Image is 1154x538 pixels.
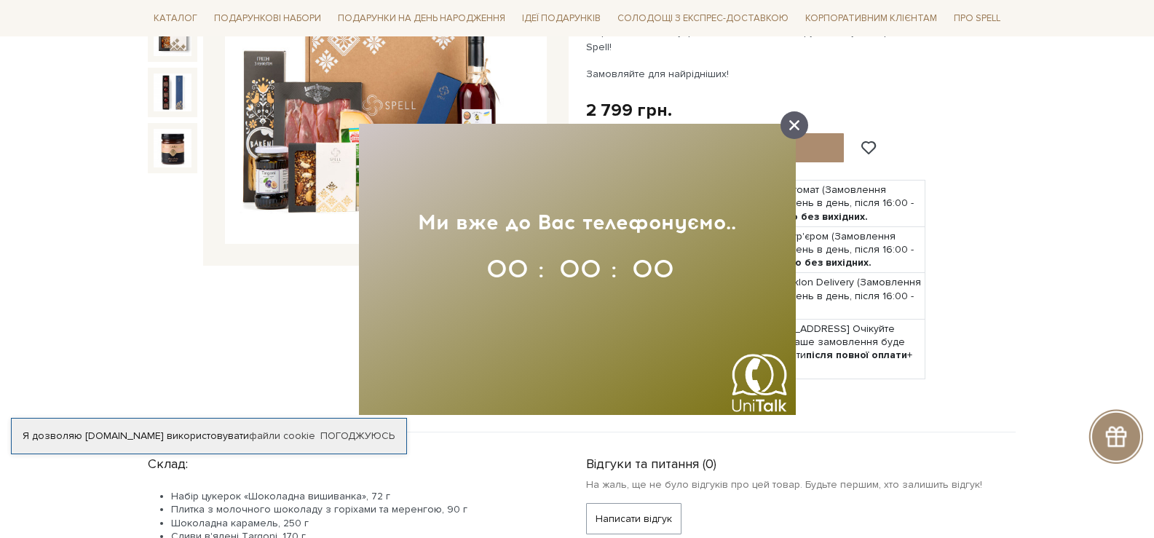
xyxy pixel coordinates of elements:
[596,504,672,534] span: Написати відгук
[538,253,544,284] span: :
[611,253,617,284] span: :
[612,6,794,31] a: Солодощі з експрес-доставкою
[418,210,735,234] span: Ми вже до Ваc телефонуємо..
[632,253,668,285] div: 00
[12,430,406,443] div: Я дозволяю [DOMAIN_NAME] використовувати
[171,490,551,503] li: Набір цукерок «Шоколадна вишиванка», 72 г
[516,7,606,30] span: Ідеї подарунків
[730,354,789,412] img: UniTalk
[948,7,1006,30] span: Про Spell
[559,253,596,285] div: 00
[730,354,789,412] a: callback
[154,129,191,167] img: Подарунок Українська гостинність
[320,430,395,443] a: Погоджуюсь
[748,256,872,269] b: Працюємо без вихідних.
[154,17,191,55] img: Подарунок Українська гостинність
[148,7,203,30] span: Каталог
[586,66,928,82] p: Замовляйте для найрідніших!
[586,24,928,55] p: Зібрали багатство українських смаків в подарунковому наборі від Spell!
[744,210,868,223] b: Працюємо без вихідних.
[586,503,681,534] button: Написати відгук
[586,478,1007,491] p: На жаль, ще не було відгуків про цей товар. Будьте першим, хто залишить відгук!
[148,450,551,472] div: Склад:
[249,430,315,442] a: файли cookie
[586,99,672,122] div: 2 799 грн.
[806,349,907,361] b: після повної оплати
[171,517,551,530] li: Шоколадна карамель, 250 г
[208,7,327,30] span: Подарункові набори
[799,6,943,31] a: Корпоративним клієнтам
[486,253,523,285] div: 00
[332,7,511,30] span: Подарунки на День народження
[154,74,191,111] img: Подарунок Українська гостинність
[586,450,1007,472] div: Відгуки та питання (0)
[171,503,551,516] li: Плитка з молочного шоколаду з горіхами та меренгою, 90 г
